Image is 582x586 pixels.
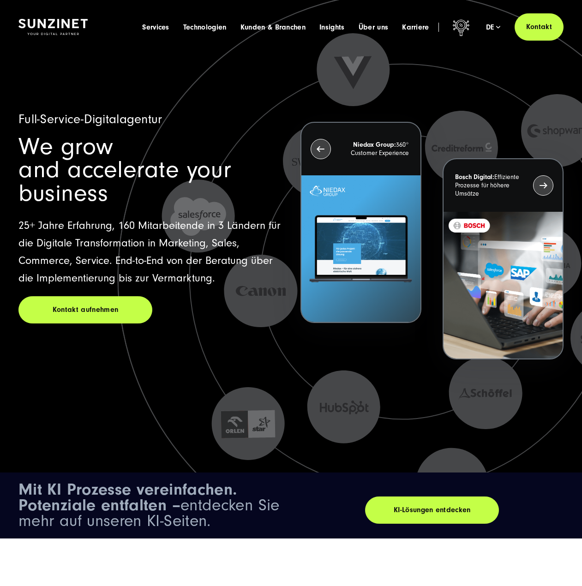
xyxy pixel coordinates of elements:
img: Letztes Projekt von Niedax. Ein Laptop auf dem die Niedax Website geöffnet ist, auf blauem Hinter... [301,175,420,322]
strong: Bosch Digital: [455,173,494,181]
a: Kontakt aufnehmen [18,296,152,323]
a: KI-Lösungen entdecken [365,496,499,524]
a: Kunden & Branchen [240,23,306,32]
a: Technologien [183,23,227,32]
a: Kontakt [515,13,564,41]
img: BOSCH - Kundeprojekt - Digital Transformation Agentur SUNZINET [444,212,563,359]
a: Karriere [402,23,429,32]
p: 360° Customer Experience [336,141,409,157]
p: Effiziente Prozesse für höhere Umsätze [455,173,528,198]
button: Bosch Digital:Effiziente Prozesse für höhere Umsätze BOSCH - Kundeprojekt - Digital Transformatio... [443,158,564,359]
a: Über uns [359,23,389,32]
p: 25+ Jahre Erfahrung, 160 Mitarbeitende in 3 Ländern für die Digitale Transformation in Marketing,... [18,217,282,287]
button: Niedax Group:360° Customer Experience Letztes Projekt von Niedax. Ein Laptop auf dem die Niedax W... [300,122,421,323]
span: We grow and accelerate your business [18,133,231,207]
a: Services [142,23,169,32]
span: entdecken Sie mehr auf unseren KI-Seiten. [18,480,280,530]
span: Full-Service-Digitalagentur [18,112,162,126]
a: Insights [319,23,345,32]
img: SUNZINET Full Service Digital Agentur [18,19,88,35]
div: de [486,23,501,32]
strong: Niedax Group: [353,141,396,149]
span: Mit KI Prozesse vereinfachen. Potenziale entfalten – [18,480,237,514]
